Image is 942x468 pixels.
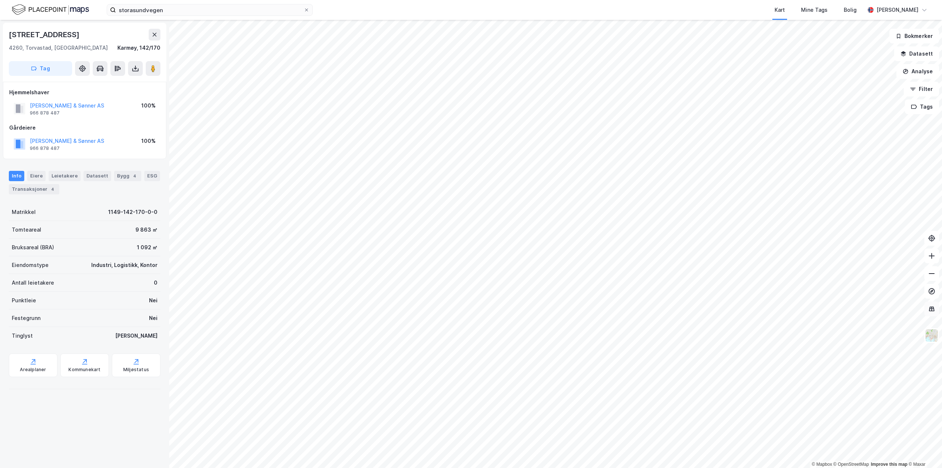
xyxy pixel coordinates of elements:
div: Gårdeiere [9,123,160,132]
div: Tinglyst [12,331,33,340]
div: Bruksareal (BRA) [12,243,54,252]
div: Bygg [114,171,141,181]
a: OpenStreetMap [833,462,869,467]
div: Eiere [27,171,46,181]
div: 9 863 ㎡ [135,225,157,234]
button: Tags [905,99,939,114]
div: [STREET_ADDRESS] [9,29,81,41]
div: 1149-142-170-0-0 [108,208,157,217]
div: 4 [49,186,56,193]
div: ESG [144,171,160,181]
div: Antall leietakere [12,278,54,287]
div: 966 878 487 [30,110,60,116]
img: logo.f888ab2527a4732fd821a326f86c7f29.svg [12,3,89,16]
div: Hjemmelshaver [9,88,160,97]
div: Mine Tags [801,6,828,14]
div: 0 [154,278,157,287]
button: Datasett [894,46,939,61]
div: Leietakere [49,171,81,181]
div: Matrikkel [12,208,36,217]
div: Nei [149,314,157,323]
button: Analyse [896,64,939,79]
div: Nei [149,296,157,305]
div: [PERSON_NAME] [115,331,157,340]
div: Transaksjoner [9,184,59,194]
div: 100% [141,137,156,145]
div: Kontrollprogram for chat [905,433,942,468]
div: Info [9,171,24,181]
div: [PERSON_NAME] [877,6,918,14]
div: 966 878 487 [30,145,60,151]
div: Kommunekart [68,367,100,373]
div: 4260, Torvastad, [GEOGRAPHIC_DATA] [9,43,108,52]
img: Z [925,328,939,342]
div: 100% [141,101,156,110]
div: Eiendomstype [12,261,49,270]
button: Tag [9,61,72,76]
div: Karmøy, 142/170 [117,43,160,52]
div: 4 [131,172,138,180]
button: Bokmerker [889,29,939,43]
button: Filter [904,82,939,96]
div: Punktleie [12,296,36,305]
a: Improve this map [871,462,907,467]
div: Miljøstatus [123,367,149,373]
iframe: Chat Widget [905,433,942,468]
div: Bolig [844,6,857,14]
div: Tomteareal [12,225,41,234]
div: Arealplaner [20,367,46,373]
div: Kart [775,6,785,14]
div: Festegrunn [12,314,40,323]
div: 1 092 ㎡ [137,243,157,252]
div: Datasett [84,171,111,181]
a: Mapbox [812,462,832,467]
div: Industri, Logistikk, Kontor [91,261,157,270]
input: Søk på adresse, matrikkel, gårdeiere, leietakere eller personer [116,4,304,15]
